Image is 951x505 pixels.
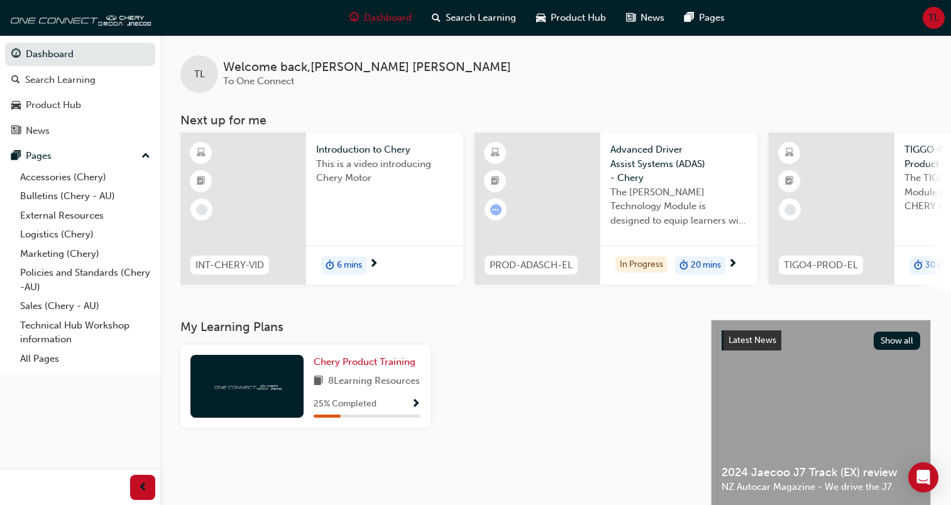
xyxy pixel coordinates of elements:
[11,126,21,137] span: news-icon
[5,119,155,143] a: News
[475,133,757,285] a: PROD-ADASCH-ELAdvanced Driver Assist Systems (ADAS) - CheryThe [PERSON_NAME] Technology Module is...
[15,263,155,296] a: Policies and Standards (Chery -AU)
[11,49,21,60] span: guage-icon
[684,10,694,26] span: pages-icon
[369,259,378,270] span: next-icon
[26,149,52,163] div: Pages
[785,145,794,161] span: learningResourceType_ELEARNING-icon
[411,396,421,412] button: Show Progress
[316,157,453,185] span: This is a video introducing Chery Motor
[722,480,920,494] span: NZ Autocar Magazine - We drive the J7.
[15,168,155,187] a: Accessories (Chery)
[551,11,606,25] span: Product Hub
[160,113,951,128] h3: Next up for me
[6,5,151,30] img: oneconnect
[138,480,148,496] span: prev-icon
[316,143,453,157] span: Introduction to Chery
[923,7,945,29] button: TL
[785,173,794,190] span: booktick-icon
[339,5,422,31] a: guage-iconDashboard
[784,258,858,273] span: TIGO4-PROD-EL
[874,332,921,350] button: Show all
[536,10,546,26] span: car-icon
[180,320,691,334] h3: My Learning Plans
[11,151,21,162] span: pages-icon
[446,11,516,25] span: Search Learning
[212,380,282,392] img: oneconnect
[491,145,500,161] span: learningResourceType_ELEARNING-icon
[411,399,421,410] span: Show Progress
[640,11,664,25] span: News
[526,5,616,31] a: car-iconProduct Hub
[610,185,747,228] span: The [PERSON_NAME] Technology Module is designed to equip learners with essential knowledge about ...
[15,225,155,244] a: Logistics (Chery)
[728,259,737,270] span: next-icon
[197,173,206,190] span: booktick-icon
[194,67,205,82] span: TL
[180,133,463,285] a: INT-CHERY-VIDIntroduction to CheryThis is a video introducing Chery Motorduration-icon6 mins
[616,5,674,31] a: news-iconNews
[928,11,939,25] span: TL
[26,98,81,112] div: Product Hub
[491,173,500,190] span: booktick-icon
[11,75,20,86] span: search-icon
[349,10,359,26] span: guage-icon
[610,143,747,185] span: Advanced Driver Assist Systems (ADAS) - Chery
[15,296,155,316] a: Sales (Chery - AU)
[326,258,334,274] span: duration-icon
[490,258,573,273] span: PROD-ADASCH-EL
[223,60,511,75] span: Welcome back , [PERSON_NAME] [PERSON_NAME]
[337,258,362,273] span: 6 mins
[5,68,155,92] a: Search Learning
[728,335,776,345] span: Latest News
[197,145,206,161] span: learningResourceType_ELEARNING-icon
[679,258,688,274] span: duration-icon
[722,465,920,480] span: 2024 Jaecoo J7 Track (EX) review
[314,356,415,367] span: Chery Product Training
[722,330,920,350] a: Latest NewsShow all
[5,144,155,168] button: Pages
[15,206,155,225] a: External Resources
[490,204,502,215] span: learningRecordVerb_ATTEMPT-icon
[314,355,421,369] a: Chery Product Training
[26,124,50,138] div: News
[15,316,155,349] a: Technical Hub Workshop information
[195,258,264,273] span: INT-CHERY-VID
[626,10,635,26] span: news-icon
[784,204,796,215] span: learningRecordVerb_NONE-icon
[615,256,668,273] div: In Progress
[15,187,155,206] a: Bulletins (Chery - AU)
[432,10,441,26] span: search-icon
[364,11,412,25] span: Dashboard
[674,5,735,31] a: pages-iconPages
[314,397,377,411] span: 25 % Completed
[5,43,155,66] a: Dashboard
[422,5,526,31] a: search-iconSearch Learning
[11,100,21,111] span: car-icon
[223,75,294,87] span: To One Connect
[328,374,420,389] span: 8 Learning Resources
[691,258,721,273] span: 20 mins
[141,148,150,165] span: up-icon
[908,462,938,492] div: Open Intercom Messenger
[15,349,155,369] a: All Pages
[914,258,923,274] span: duration-icon
[314,374,323,389] span: book-icon
[15,244,155,264] a: Marketing (Chery)
[5,94,155,117] a: Product Hub
[196,204,207,215] span: learningRecordVerb_NONE-icon
[5,40,155,144] button: DashboardSearch LearningProduct HubNews
[699,11,725,25] span: Pages
[25,73,96,87] div: Search Learning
